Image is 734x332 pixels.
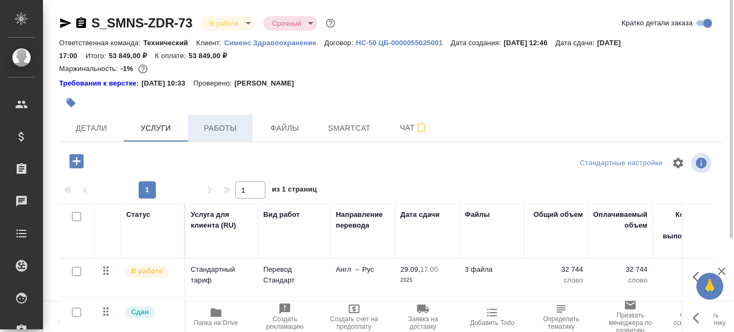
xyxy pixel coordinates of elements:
[534,209,583,220] div: Общий объем
[470,319,514,327] span: Добавить Todo
[195,122,246,135] span: Работы
[658,275,712,286] p: слово
[131,307,149,317] p: Сдан
[400,265,420,273] p: 29.09,
[141,78,193,89] p: [DATE] 10:33
[326,315,382,330] span: Создать счет на предоплату
[206,19,242,28] button: В работе
[658,209,712,252] div: Кол-во ед. изм., выполняемое в час
[323,16,337,30] button: Доп статусы указывают на важность/срочность заказа
[696,273,723,300] button: 🙏
[66,122,117,135] span: Детали
[59,65,120,73] p: Маржинальность:
[91,16,192,30] a: S_SMNS-ZDR-73
[686,264,712,290] button: Показать кнопки
[458,302,527,332] button: Добавить Todo
[263,264,325,286] p: Перевод Стандарт
[622,18,693,29] span: Кратко детали заказа
[259,122,311,135] span: Файлы
[319,302,388,332] button: Создать счет на предоплату
[109,52,155,60] p: 53 849,00 ₽
[155,52,189,60] p: К оплате:
[686,305,712,331] button: Показать кнопки
[465,209,490,220] div: Файлы
[59,91,83,115] button: Добавить тэг
[250,302,320,332] button: Создать рекламацию
[400,209,440,220] div: Дата сдачи
[224,39,325,47] p: Сименс Здравоохранение
[420,265,438,273] p: 17:00
[234,78,302,89] p: [PERSON_NAME]
[691,153,714,173] span: Посмотреть информацию
[701,275,719,298] span: 🙏
[503,39,556,47] p: [DATE] 12:46
[59,319,97,327] span: Пересчитать
[556,39,597,47] p: Дата сдачи:
[529,264,583,275] p: 32 744
[131,266,162,277] p: В работе
[336,209,390,231] div: Направление перевода
[43,302,112,332] button: Пересчитать
[143,39,196,47] p: Технический
[59,78,141,89] div: Нажми, чтобы открыть папку с инструкцией
[325,39,356,47] p: Договор:
[415,122,428,135] svg: Подписаться
[395,315,451,330] span: Заявка на доставку
[263,16,317,31] div: В работе
[388,121,440,135] span: Чат
[194,319,238,327] span: Папка на Drive
[263,209,300,220] div: Вид работ
[388,302,458,332] button: Заявка на доставку
[196,39,224,47] p: Клиент:
[272,183,317,199] span: из 1 страниц
[533,315,589,330] span: Определить тематику
[181,302,250,332] button: Папка на Drive
[594,264,647,275] p: 32 744
[465,264,519,275] p: 3 файла
[400,275,454,286] p: 2025
[189,52,235,60] p: 53 849,00 ₽
[126,209,150,220] div: Статус
[527,302,596,332] button: Определить тематику
[62,150,91,172] button: Добавить услугу
[323,122,375,135] span: Smartcat
[85,52,109,60] p: Итого:
[356,39,450,47] p: HC-50 ЦБ-0000055025001
[336,264,390,275] p: Англ → Рус
[75,17,88,30] button: Скопировать ссылку
[596,302,665,332] button: Призвать менеджера по развитию
[136,62,150,76] button: 45230.03 RUB;
[594,275,647,286] p: слово
[191,264,253,286] p: Стандартный тариф
[593,209,647,231] div: Оплачиваемый объем
[658,264,712,275] p: 250
[59,17,72,30] button: Скопировать ссылку для ЯМессенджера
[59,78,141,89] a: Требования к верстке:
[191,209,253,231] div: Услуга для клиента (RU)
[577,155,665,172] div: split button
[130,122,182,135] span: Услуги
[451,39,503,47] p: Дата создания:
[665,302,734,332] button: Скопировать ссылку на оценку заказа
[269,19,304,28] button: Срочный
[59,39,143,47] p: Ответственная команда:
[356,38,450,47] a: HC-50 ЦБ-0000055025001
[193,78,235,89] p: Проверено:
[120,65,136,73] p: -1%
[201,16,255,31] div: В работе
[257,315,313,330] span: Создать рекламацию
[224,38,325,47] a: Сименс Здравоохранение
[529,275,583,286] p: слово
